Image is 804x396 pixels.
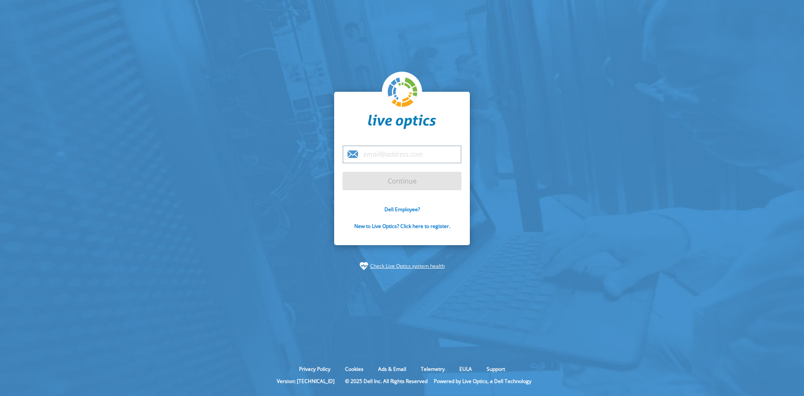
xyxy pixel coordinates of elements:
li: Powered by Live Optics, a Dell Technology [434,378,531,385]
img: liveoptics-logo.svg [388,78,418,108]
a: Cookies [339,365,370,373]
a: EULA [453,365,478,373]
a: Dell Employee? [384,206,420,213]
a: New to Live Optics? Click here to register. [354,223,450,230]
a: Ads & Email [372,365,412,373]
a: Telemetry [415,365,451,373]
a: Privacy Policy [293,365,337,373]
li: © 2025 Dell Inc. All Rights Reserved [341,378,432,385]
a: Check Live Optics system health [370,262,445,270]
a: Support [480,365,511,373]
img: liveoptics-word.svg [368,114,436,129]
li: Version: [TECHNICAL_ID] [273,378,339,385]
img: status-check-icon.svg [360,262,368,270]
input: email@address.com [343,145,461,163]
